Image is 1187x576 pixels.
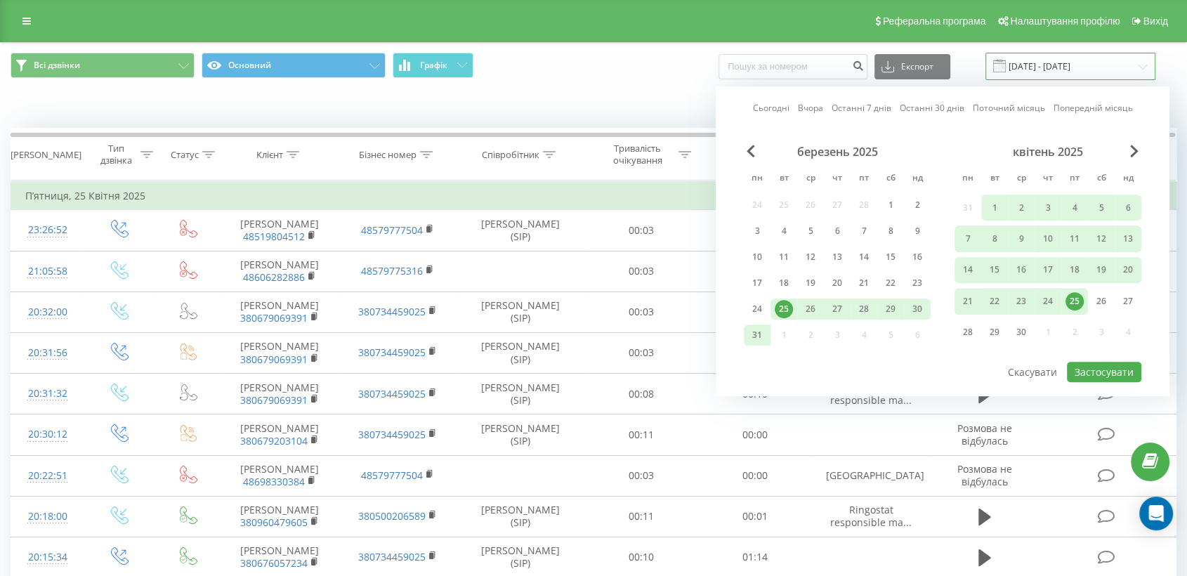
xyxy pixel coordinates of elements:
[824,299,851,320] div: чт 27 бер 2025 р.
[1119,230,1137,248] div: 13
[877,273,904,294] div: сб 22 бер 2025 р.
[1130,145,1139,157] span: Next Month
[851,221,877,242] div: пт 7 бер 2025 р.
[855,300,873,318] div: 28
[171,149,199,161] div: Статус
[1008,195,1035,221] div: ср 2 квіт 2025 р.
[881,196,900,214] div: 1
[881,274,900,292] div: 22
[1088,226,1115,252] div: сб 12 квіт 2025 р.
[457,332,584,373] td: [PERSON_NAME] (SIP)
[985,292,1004,310] div: 22
[877,299,904,320] div: сб 29 бер 2025 р.
[800,169,821,190] abbr: середа
[773,169,794,190] abbr: вівторок
[904,221,931,242] div: нд 9 бер 2025 р.
[584,332,698,373] td: 00:03
[1039,261,1057,280] div: 17
[221,251,339,292] td: [PERSON_NAME]
[420,60,447,70] span: Графік
[904,195,931,216] div: нд 2 бер 2025 р.
[698,455,812,496] td: 00:00
[748,222,766,240] div: 3
[904,299,931,320] div: нд 30 бер 2025 р.
[698,374,812,414] td: 00:10
[851,299,877,320] div: пт 28 бер 2025 р.
[981,288,1008,314] div: вт 22 квіт 2025 р.
[828,274,846,292] div: 20
[1012,323,1030,341] div: 30
[584,251,698,292] td: 00:03
[959,261,977,280] div: 14
[1088,257,1115,283] div: сб 19 квіт 2025 р.
[1012,199,1030,217] div: 2
[957,169,978,190] abbr: понеділок
[1054,102,1133,115] a: Попередній місяць
[25,339,70,367] div: 20:31:56
[973,102,1045,115] a: Поточний місяць
[1035,226,1061,252] div: чт 10 квіт 2025 р.
[908,196,926,214] div: 2
[240,434,308,447] a: 380679203104
[221,414,339,455] td: [PERSON_NAME]
[797,273,824,294] div: ср 19 бер 2025 р.
[358,387,426,400] a: 380734459025
[457,414,584,455] td: [PERSON_NAME] (SIP)
[985,323,1004,341] div: 29
[243,230,305,243] a: 48519804512
[874,54,950,79] button: Експорт
[881,300,900,318] div: 29
[877,195,904,216] div: сб 1 бер 2025 р.
[959,230,977,248] div: 7
[243,270,305,284] a: 48606282886
[11,149,81,161] div: [PERSON_NAME]
[955,288,981,314] div: пн 21 квіт 2025 р.
[457,292,584,332] td: [PERSON_NAME] (SIP)
[824,247,851,268] div: чт 13 бер 2025 р.
[881,248,900,266] div: 15
[851,273,877,294] div: пт 21 бер 2025 р.
[883,15,986,27] span: Реферальна програма
[202,53,386,78] button: Основний
[393,53,473,78] button: Графік
[584,292,698,332] td: 00:03
[748,300,766,318] div: 24
[830,381,912,407] span: Ringostat responsible ma...
[1035,288,1061,314] div: чт 24 квіт 2025 р.
[797,221,824,242] div: ср 5 бер 2025 р.
[25,258,70,285] div: 21:05:58
[1065,230,1084,248] div: 11
[981,320,1008,346] div: вт 29 квіт 2025 р.
[1000,362,1065,382] button: Скасувати
[770,221,797,242] div: вт 4 бер 2025 р.
[775,222,793,240] div: 4
[827,169,848,190] abbr: четвер
[1011,169,1032,190] abbr: середа
[1008,320,1035,346] div: ср 30 квіт 2025 р.
[981,195,1008,221] div: вт 1 квіт 2025 р.
[1143,15,1168,27] span: Вихід
[1067,362,1141,382] button: Застосувати
[221,455,339,496] td: [PERSON_NAME]
[1012,261,1030,280] div: 16
[584,414,698,455] td: 00:11
[1065,292,1084,310] div: 25
[955,320,981,346] div: пн 28 квіт 2025 р.
[770,247,797,268] div: вт 11 бер 2025 р.
[959,323,977,341] div: 28
[1139,497,1173,530] div: Open Intercom Messenger
[1092,199,1110,217] div: 5
[221,374,339,414] td: [PERSON_NAME]
[11,53,195,78] button: Всі дзвінки
[361,264,423,277] a: 48579775316
[1061,195,1088,221] div: пт 4 квіт 2025 р.
[1088,195,1115,221] div: сб 5 квіт 2025 р.
[1064,169,1085,190] abbr: п’ятниця
[1065,199,1084,217] div: 4
[698,414,812,455] td: 00:00
[240,311,308,325] a: 380679069391
[1092,230,1110,248] div: 12
[1119,261,1137,280] div: 20
[775,274,793,292] div: 18
[584,496,698,537] td: 00:11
